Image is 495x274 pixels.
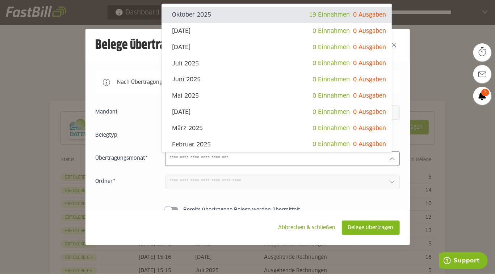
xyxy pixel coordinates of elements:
span: 0 Ausgaben [353,109,386,115]
sl-option: März 2025 [162,120,392,137]
span: 0 Einnahmen [312,125,350,131]
sl-switch: Bereits übertragene Belege werden übermittelt [96,206,400,214]
span: 0 Ausgaben [353,12,386,18]
span: 0 Ausgaben [353,141,386,147]
sl-option: Juli 2025 [162,55,392,72]
sl-option: [DATE] [162,39,392,56]
span: 0 Einnahmen [312,93,350,99]
span: 0 Einnahmen [312,28,350,34]
sl-option: Mai 2025 [162,88,392,104]
span: 0 Einnahmen [312,77,350,82]
a: 3 [473,87,491,105]
span: 0 Einnahmen [312,109,350,115]
sl-option: Juni 2025 [162,72,392,88]
span: 0 Ausgaben [353,28,386,34]
sl-option: [DATE] [162,104,392,120]
span: 19 Einnahmen [309,12,350,18]
span: 0 Ausgaben [353,44,386,50]
sl-button: Abbrechen & schließen [272,221,342,235]
sl-button: Belege übertragen [342,221,400,235]
iframe: Öffnet ein Widget, in dem Sie weitere Informationen finden [439,252,488,270]
span: 0 Einnahmen [312,44,350,50]
span: 3 [481,89,489,96]
span: 0 Einnahmen [312,141,350,147]
span: 0 Ausgaben [353,77,386,82]
span: 0 Einnahmen [312,60,350,66]
sl-option: Oktober 2025 [162,7,392,23]
span: 0 Ausgaben [353,60,386,66]
sl-option: [DATE] [162,23,392,39]
sl-option: Februar 2025 [162,136,392,153]
span: 0 Ausgaben [353,125,386,131]
span: 0 Ausgaben [353,93,386,99]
